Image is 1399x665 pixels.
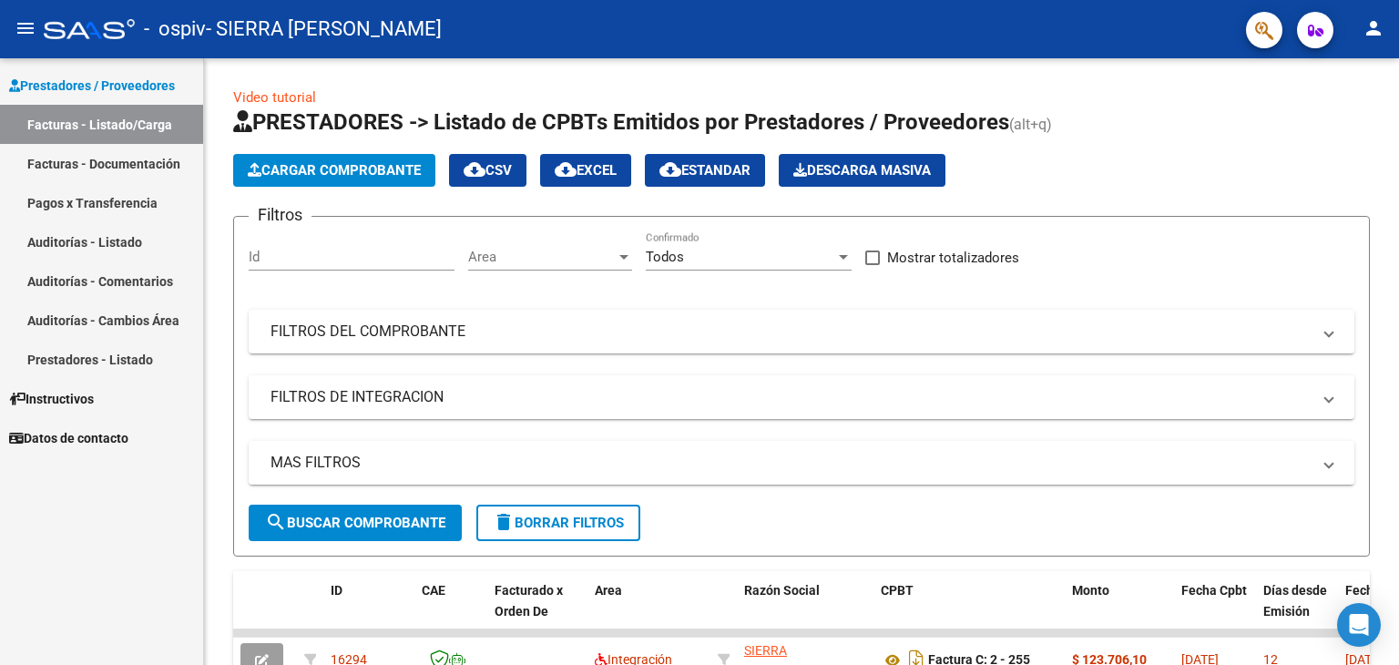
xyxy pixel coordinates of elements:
[1009,116,1052,133] span: (alt+q)
[493,511,515,533] mat-icon: delete
[233,89,316,106] a: Video tutorial
[476,505,640,541] button: Borrar Filtros
[414,571,487,651] datatable-header-cell: CAE
[540,154,631,187] button: EXCEL
[555,162,617,179] span: EXCEL
[487,571,587,651] datatable-header-cell: Facturado x Orden De
[495,583,563,619] span: Facturado x Orden De
[887,247,1019,269] span: Mostrar totalizadores
[1263,583,1327,619] span: Días desde Emisión
[737,571,873,651] datatable-header-cell: Razón Social
[9,389,94,409] span: Instructivos
[323,571,414,651] datatable-header-cell: ID
[331,583,342,598] span: ID
[1337,603,1381,647] div: Open Intercom Messenger
[9,76,175,96] span: Prestadores / Proveedores
[249,441,1354,485] mat-expansion-panel-header: MAS FILTROS
[1181,583,1247,598] span: Fecha Cpbt
[271,322,1311,342] mat-panel-title: FILTROS DEL COMPROBANTE
[248,162,421,179] span: Cargar Comprobante
[271,453,1311,473] mat-panel-title: MAS FILTROS
[1363,17,1384,39] mat-icon: person
[249,505,462,541] button: Buscar Comprobante
[779,154,945,187] button: Descarga Masiva
[1072,583,1109,598] span: Monto
[493,515,624,531] span: Borrar Filtros
[645,154,765,187] button: Estandar
[233,154,435,187] button: Cargar Comprobante
[249,310,1354,353] mat-expansion-panel-header: FILTROS DEL COMPROBANTE
[1256,571,1338,651] datatable-header-cell: Días desde Emisión
[587,571,710,651] datatable-header-cell: Area
[793,162,931,179] span: Descarga Masiva
[249,375,1354,419] mat-expansion-panel-header: FILTROS DE INTEGRACION
[464,162,512,179] span: CSV
[646,249,684,265] span: Todos
[271,387,1311,407] mat-panel-title: FILTROS DE INTEGRACION
[249,202,311,228] h3: Filtros
[779,154,945,187] app-download-masive: Descarga masiva de comprobantes (adjuntos)
[1345,583,1396,619] span: Fecha Recibido
[206,9,442,49] span: - SIERRA [PERSON_NAME]
[744,583,820,598] span: Razón Social
[1174,571,1256,651] datatable-header-cell: Fecha Cpbt
[144,9,206,49] span: - ospiv
[265,515,445,531] span: Buscar Comprobante
[468,249,616,265] span: Area
[1065,571,1174,651] datatable-header-cell: Monto
[595,583,622,598] span: Area
[233,109,1009,135] span: PRESTADORES -> Listado de CPBTs Emitidos por Prestadores / Proveedores
[449,154,526,187] button: CSV
[659,159,681,180] mat-icon: cloud_download
[881,583,914,598] span: CPBT
[555,159,577,180] mat-icon: cloud_download
[9,428,128,448] span: Datos de contacto
[15,17,36,39] mat-icon: menu
[265,511,287,533] mat-icon: search
[659,162,751,179] span: Estandar
[464,159,485,180] mat-icon: cloud_download
[422,583,445,598] span: CAE
[873,571,1065,651] datatable-header-cell: CPBT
